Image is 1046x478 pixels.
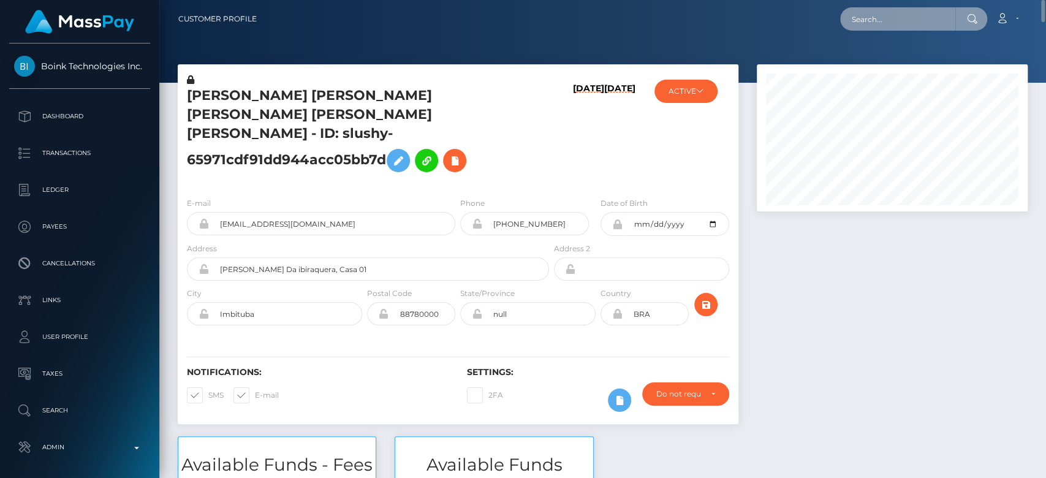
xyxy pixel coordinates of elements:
[840,7,955,31] input: Search...
[233,387,279,403] label: E-mail
[554,243,590,254] label: Address 2
[367,288,412,299] label: Postal Code
[601,288,631,299] label: Country
[654,80,718,103] button: ACTIVE
[14,107,145,126] p: Dashboard
[9,322,150,352] a: User Profile
[604,83,635,183] h6: [DATE]
[9,138,150,169] a: Transactions
[14,181,145,199] p: Ledger
[14,144,145,162] p: Transactions
[467,387,503,403] label: 2FA
[9,358,150,389] a: Taxes
[9,61,150,72] span: Boink Technologies Inc.
[187,198,211,209] label: E-mail
[187,367,449,377] h6: Notifications:
[467,367,729,377] h6: Settings:
[187,387,224,403] label: SMS
[9,432,150,463] a: Admin
[14,218,145,236] p: Payees
[9,175,150,205] a: Ledger
[178,6,257,32] a: Customer Profile
[642,382,729,406] button: Do not require
[14,401,145,420] p: Search
[25,10,134,34] img: MassPay Logo
[14,365,145,383] p: Taxes
[9,395,150,426] a: Search
[9,248,150,279] a: Cancellations
[9,211,150,242] a: Payees
[14,56,35,77] img: Boink Technologies Inc.
[14,291,145,309] p: Links
[9,285,150,316] a: Links
[9,101,150,132] a: Dashboard
[573,83,604,183] h6: [DATE]
[187,243,217,254] label: Address
[187,86,542,178] h5: [PERSON_NAME] [PERSON_NAME] [PERSON_NAME] [PERSON_NAME] [PERSON_NAME] - ID: slushy-65971cdf91dd94...
[601,198,648,209] label: Date of Birth
[656,389,700,399] div: Do not require
[14,438,145,457] p: Admin
[187,288,202,299] label: City
[395,453,593,477] h3: Available Funds
[14,328,145,346] p: User Profile
[460,198,485,209] label: Phone
[14,254,145,273] p: Cancellations
[460,288,515,299] label: State/Province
